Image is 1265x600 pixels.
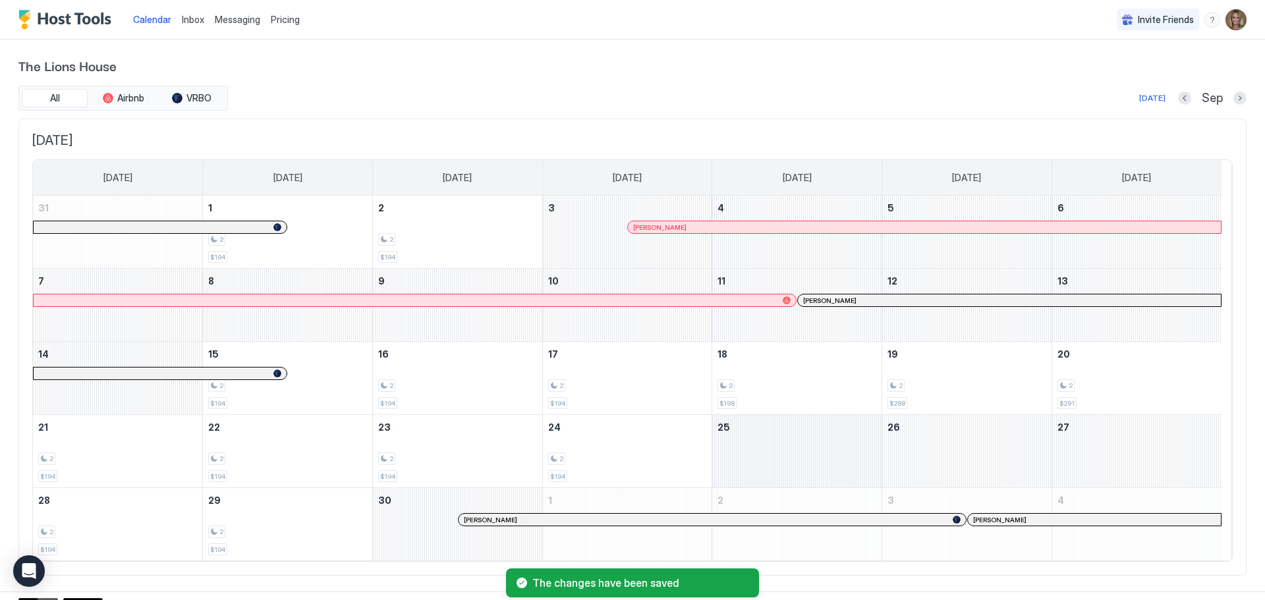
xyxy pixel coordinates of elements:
[712,196,882,269] td: September 4, 2025
[40,472,55,481] span: $194
[372,269,542,342] td: September 9, 2025
[203,415,372,439] a: September 22, 2025
[49,454,53,463] span: 2
[712,415,882,488] td: September 25, 2025
[532,576,748,589] span: The changes have been saved
[719,399,735,408] span: $198
[1052,196,1222,220] a: September 6, 2025
[1225,9,1247,30] div: User profile
[1057,422,1069,433] span: 27
[887,422,900,433] span: 26
[717,202,724,213] span: 4
[203,342,372,366] a: September 15, 2025
[1052,488,1222,561] td: October 4, 2025
[633,223,1216,232] div: [PERSON_NAME]
[712,196,882,220] a: September 4, 2025
[1057,275,1068,286] span: 13
[548,202,555,213] span: 3
[729,381,733,390] span: 2
[548,495,552,506] span: 1
[219,381,223,390] span: 2
[882,488,1052,561] td: October 3, 2025
[717,275,725,286] span: 11
[33,415,202,439] a: September 21, 2025
[430,160,485,196] a: Tuesday
[219,528,223,536] span: 2
[378,348,389,360] span: 16
[380,253,395,261] span: $194
[1052,415,1222,439] a: September 27, 2025
[49,528,53,536] span: 2
[18,86,228,111] div: tab-group
[1202,91,1223,106] span: Sep
[712,342,882,366] a: September 18, 2025
[882,269,1052,342] td: September 12, 2025
[32,132,1233,149] span: [DATE]
[882,342,1052,415] td: September 19, 2025
[882,342,1052,366] a: September 19, 2025
[542,196,712,269] td: September 3, 2025
[717,422,730,433] span: 25
[887,202,894,213] span: 5
[889,399,905,408] span: $288
[1052,196,1222,269] td: September 6, 2025
[210,545,225,554] span: $194
[378,422,391,433] span: 23
[90,160,146,196] a: Sunday
[952,172,981,184] span: [DATE]
[210,253,225,261] span: $194
[1233,92,1247,105] button: Next month
[380,472,395,481] span: $194
[208,495,221,506] span: 29
[18,55,1247,75] span: The Lions House
[90,89,156,107] button: Airbnb
[887,348,898,360] span: 19
[273,172,302,184] span: [DATE]
[203,269,373,342] td: September 8, 2025
[133,14,171,25] span: Calendar
[464,516,961,524] div: [PERSON_NAME]
[389,235,393,244] span: 2
[33,196,203,269] td: August 31, 2025
[33,488,202,512] a: September 28, 2025
[939,160,994,196] a: Friday
[1057,348,1070,360] span: 20
[542,342,712,415] td: September 17, 2025
[260,160,316,196] a: Monday
[559,381,563,390] span: 2
[543,269,712,293] a: September 10, 2025
[633,223,687,232] span: [PERSON_NAME]
[203,415,373,488] td: September 22, 2025
[542,488,712,561] td: October 1, 2025
[542,415,712,488] td: September 24, 2025
[1052,415,1222,488] td: September 27, 2025
[210,399,225,408] span: $194
[215,14,260,25] span: Messaging
[40,545,55,554] span: $194
[559,454,563,463] span: 2
[803,296,1216,305] div: [PERSON_NAME]
[882,269,1052,293] a: September 12, 2025
[464,516,517,524] span: [PERSON_NAME]
[203,488,373,561] td: September 29, 2025
[882,415,1052,488] td: September 26, 2025
[783,172,812,184] span: [DATE]
[712,488,882,512] a: October 2, 2025
[372,342,542,415] td: September 16, 2025
[33,342,203,415] td: September 14, 2025
[882,196,1052,220] a: September 5, 2025
[38,202,49,213] span: 31
[882,196,1052,269] td: September 5, 2025
[203,196,372,220] a: September 1, 2025
[1057,495,1064,506] span: 4
[548,275,559,286] span: 10
[33,196,202,220] a: August 31, 2025
[1204,12,1220,28] div: menu
[1059,399,1075,408] span: $291
[372,488,542,561] td: September 30, 2025
[378,202,384,213] span: 2
[1178,92,1191,105] button: Previous month
[542,269,712,342] td: September 10, 2025
[373,342,542,366] a: September 16, 2025
[373,415,542,439] a: September 23, 2025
